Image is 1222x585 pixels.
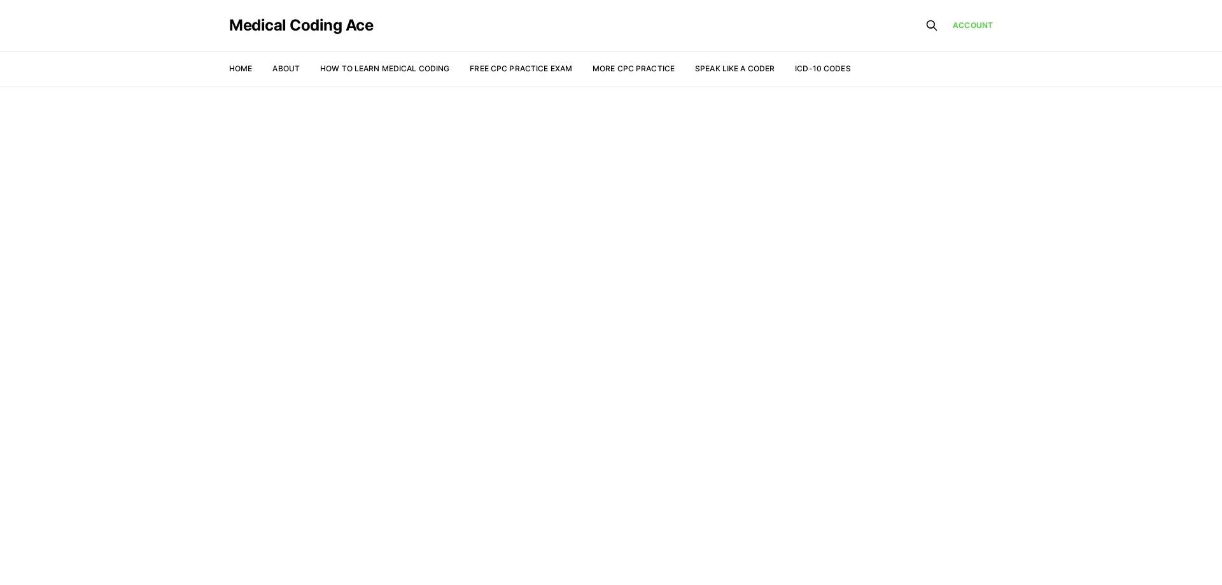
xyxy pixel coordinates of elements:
a: More CPC Practice [593,64,675,73]
a: Speak Like a Coder [695,64,775,73]
a: Home [229,64,252,73]
a: Medical Coding Ace [229,18,373,33]
a: Account [953,20,993,31]
a: ICD-10 Codes [795,64,850,73]
a: Free CPC Practice Exam [470,64,572,73]
a: How to Learn Medical Coding [320,64,449,73]
a: About [272,64,300,73]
